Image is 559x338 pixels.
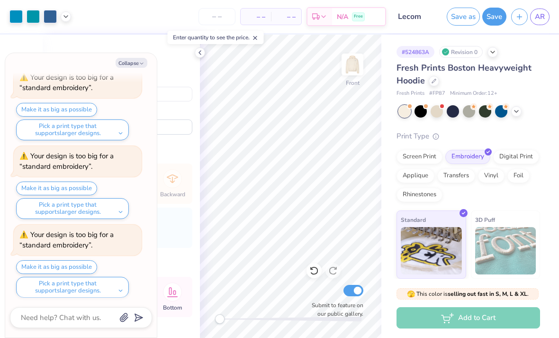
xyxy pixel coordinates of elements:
div: Foil [507,169,530,183]
div: Print Type [397,131,540,142]
div: Your design is too big for a “standard embroidery”. [19,230,114,250]
button: Collapse [116,58,147,68]
span: Minimum Order: 12 + [450,90,497,98]
span: 🫣 [407,290,415,299]
span: AR [535,11,545,22]
label: Submit to feature on our public gallery. [307,301,363,318]
div: Rhinestones [397,188,442,202]
div: Enter quantity to see the price. [168,31,264,44]
button: Pick a print type that supportslarger designs. [16,277,129,298]
div: Applique [397,169,434,183]
span: – – [277,12,296,22]
button: Make it as big as possible [16,260,97,274]
a: AR [530,9,550,25]
span: 3D Puff [475,215,495,225]
div: # 524863A [397,46,434,58]
button: Make it as big as possible [16,182,97,195]
span: Bottom [163,304,182,311]
div: Digital Print [493,150,539,164]
span: Fresh Prints [397,90,424,98]
div: Transfers [437,169,475,183]
span: Free [354,13,363,20]
button: Pick a print type that supportslarger designs. [16,119,129,140]
div: Revision 0 [439,46,483,58]
img: Standard [401,227,462,274]
div: Accessibility label [215,314,225,324]
span: N/A [337,12,348,22]
span: Fresh Prints Boston Heavyweight Hoodie [397,62,532,86]
button: Save [482,8,506,26]
span: Standard [401,215,426,225]
img: Front [343,55,362,74]
div: Your design is too big for a “standard embroidery”. [19,151,114,172]
button: Make it as big as possible [16,103,97,117]
img: 3D Puff [475,227,536,274]
div: Vinyl [478,169,505,183]
div: Front [346,79,360,87]
div: Your design is too big for a “standard embroidery”. [19,73,114,93]
button: Save as [447,8,480,26]
span: # FP87 [429,90,445,98]
div: Embroidery [445,150,490,164]
span: – – [246,12,265,22]
div: Screen Print [397,150,442,164]
button: Pick a print type that supportslarger designs. [16,198,129,219]
span: This color is . [407,290,529,298]
input: – – [198,8,235,25]
input: Untitled Design [391,7,437,26]
strong: selling out fast in S, M, L & XL [448,290,527,298]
